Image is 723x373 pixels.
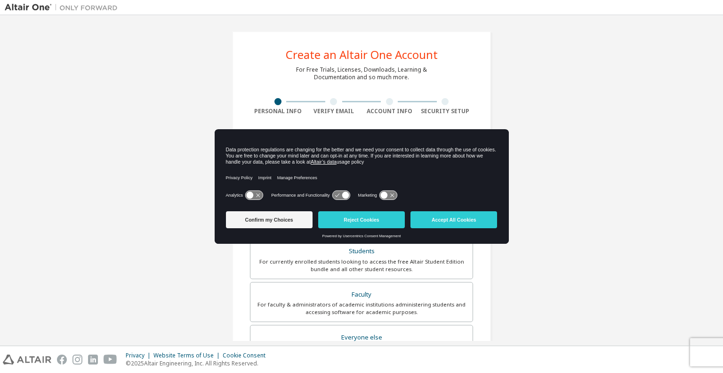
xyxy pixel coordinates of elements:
div: Account Info [361,108,418,115]
div: For faculty & administrators of academic institutions administering students and accessing softwa... [256,301,467,316]
div: Personal Info [250,108,306,115]
div: Everyone else [256,331,467,344]
div: For Free Trials, Licenses, Downloads, Learning & Documentation and so much more. [296,66,427,81]
div: Security Setup [418,108,474,115]
div: Students [256,245,467,258]
p: © 2025 Altair Engineering, Inc. All Rights Reserved. [126,359,271,367]
div: Website Terms of Use [153,352,223,359]
img: instagram.svg [72,355,82,365]
div: Verify Email [306,108,362,115]
div: Cookie Consent [223,352,271,359]
div: For currently enrolled students looking to access the free Altair Student Edition bundle and all ... [256,258,467,273]
div: Privacy [126,352,153,359]
img: altair_logo.svg [3,355,51,365]
div: Faculty [256,288,467,301]
img: youtube.svg [104,355,117,365]
img: facebook.svg [57,355,67,365]
div: Create an Altair One Account [286,49,438,60]
img: Altair One [5,3,122,12]
img: linkedin.svg [88,355,98,365]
